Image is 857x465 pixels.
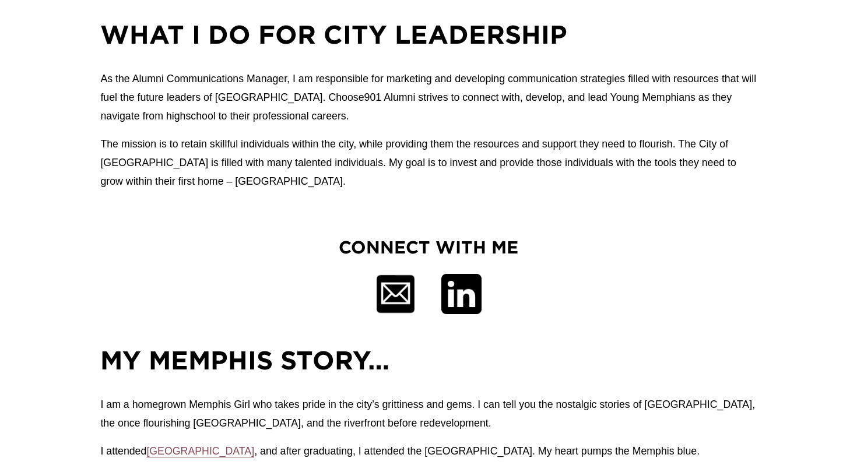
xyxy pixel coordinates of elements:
[100,17,756,51] h2: What I do for city Leadership
[332,235,525,259] h3: CONNECT WITH ME
[100,396,756,433] p: I am a homegrown Memphis Girl who takes pride in the city’s grittiness and gems. I can tell you t...
[100,135,756,191] p: The mission is to retain skillful individuals within the city, while providing them the resources...
[100,442,756,461] p: I attended , and after graduating, I attended the [GEOGRAPHIC_DATA]. My heart pumps the Memphis b...
[100,70,756,126] p: As the Alumni Communications Manager, I am responsible for marketing and developing communication...
[146,445,254,457] a: [GEOGRAPHIC_DATA]
[100,343,756,377] h2: MY Memphis STORY…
